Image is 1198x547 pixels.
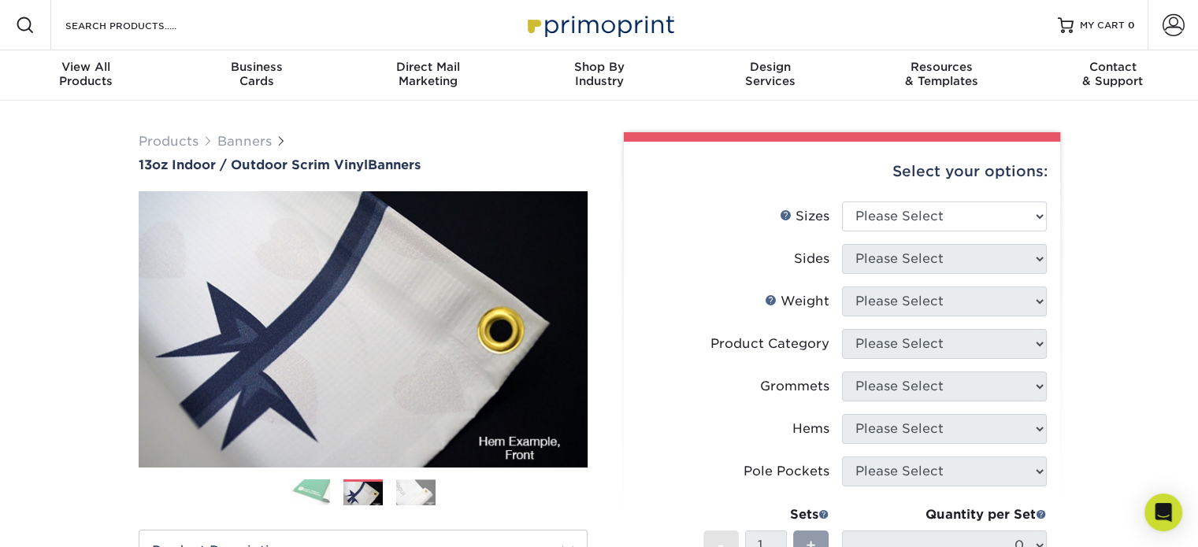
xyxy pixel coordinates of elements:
span: Resources [855,60,1026,74]
span: Design [684,60,855,74]
img: Banners 01 [291,479,330,506]
div: Quantity per Set [842,505,1047,524]
div: Hems [792,419,829,438]
span: 13oz Indoor / Outdoor Scrim Vinyl [139,157,368,172]
span: Direct Mail [343,60,514,74]
a: Resources& Templates [855,50,1026,101]
span: Contact [1027,60,1198,74]
div: Select your options: [636,142,1048,201]
a: DesignServices [684,50,855,101]
div: Cards [171,60,342,88]
div: Industry [514,60,684,88]
a: Products [139,134,198,149]
a: BusinessCards [171,50,342,101]
span: MY CART [1080,19,1125,32]
a: Shop ByIndustry [514,50,684,101]
div: Services [684,60,855,88]
div: Product Category [710,334,829,353]
div: Sets [703,505,829,524]
h1: Banners [139,157,588,172]
div: Sides [794,249,829,268]
div: Grommets [760,377,829,396]
img: Banners 02 [343,481,383,507]
iframe: Google Customer Reviews [4,499,134,541]
a: Banners [217,134,272,149]
div: Weight [765,292,829,311]
div: & Support [1027,60,1198,88]
a: Direct MailMarketing [343,50,514,101]
div: Pole Pockets [744,462,829,481]
div: Sizes [780,207,829,226]
span: Shop By [514,60,684,74]
span: 0 [1128,20,1135,31]
div: Marketing [343,60,514,88]
img: Primoprint [521,8,678,42]
span: Business [171,60,342,74]
img: Banners 03 [396,479,436,505]
div: & Templates [855,60,1026,88]
input: SEARCH PRODUCTS..... [64,16,217,35]
a: 13oz Indoor / Outdoor Scrim VinylBanners [139,157,588,172]
a: Contact& Support [1027,50,1198,101]
div: Open Intercom Messenger [1144,493,1182,531]
img: 13oz Indoor / Outdoor Scrim Vinyl 02 [139,179,588,479]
